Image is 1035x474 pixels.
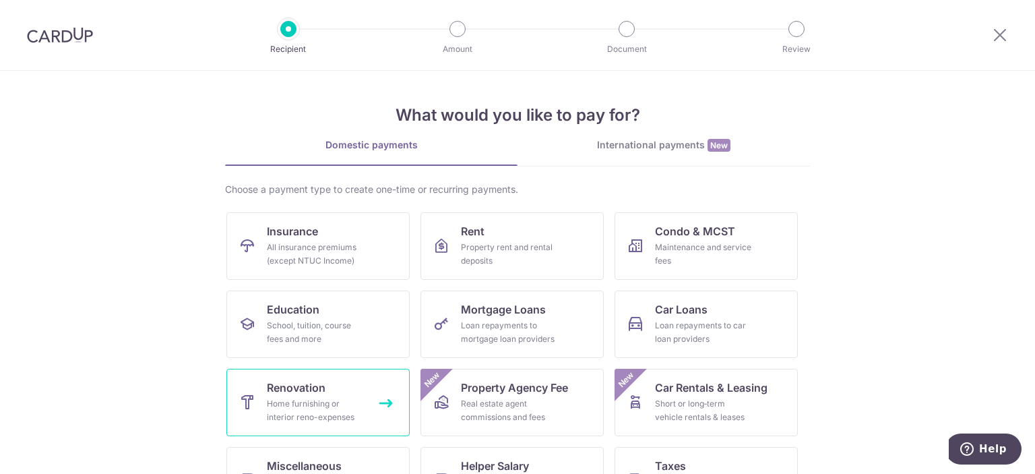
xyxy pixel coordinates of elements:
[655,458,686,474] span: Taxes
[408,42,507,56] p: Amount
[615,369,798,436] a: Car Rentals & LeasingShort or long‑term vehicle rentals & leasesNew
[461,319,558,346] div: Loan repayments to mortgage loan providers
[226,212,410,280] a: InsuranceAll insurance premiums (except NTUC Income)
[267,319,364,346] div: School, tuition, course fees and more
[226,369,410,436] a: RenovationHome furnishing or interior reno-expenses
[27,27,93,43] img: CardUp
[420,369,604,436] a: Property Agency FeeReal estate agent commissions and feesNew
[615,369,637,391] span: New
[420,291,604,358] a: Mortgage LoansLoan repayments to mortgage loan providers
[461,241,558,268] div: Property rent and rental deposits
[267,458,342,474] span: Miscellaneous
[655,397,752,424] div: Short or long‑term vehicle rentals & leases
[655,319,752,346] div: Loan repayments to car loan providers
[577,42,677,56] p: Document
[225,183,810,196] div: Choose a payment type to create one-time or recurring payments.
[225,138,517,152] div: Domestic payments
[655,301,708,318] span: Car Loans
[421,369,443,391] span: New
[615,212,798,280] a: Condo & MCSTMaintenance and service fees
[30,9,58,22] span: Help
[708,139,730,152] span: New
[517,138,810,152] div: International payments
[267,380,325,396] span: Renovation
[267,241,364,268] div: All insurance premiums (except NTUC Income)
[420,212,604,280] a: RentProperty rent and rental deposits
[747,42,846,56] p: Review
[655,241,752,268] div: Maintenance and service fees
[461,380,568,396] span: Property Agency Fee
[267,223,318,239] span: Insurance
[615,291,798,358] a: Car LoansLoan repayments to car loan providers
[461,458,529,474] span: Helper Salary
[461,301,546,318] span: Mortgage Loans
[655,380,767,396] span: Car Rentals & Leasing
[226,291,410,358] a: EducationSchool, tuition, course fees and more
[461,397,558,424] div: Real estate agent commissions and fees
[225,103,810,127] h4: What would you like to pay for?
[267,301,319,318] span: Education
[461,223,484,239] span: Rent
[267,397,364,424] div: Home furnishing or interior reno-expenses
[239,42,338,56] p: Recipient
[655,223,735,239] span: Condo & MCST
